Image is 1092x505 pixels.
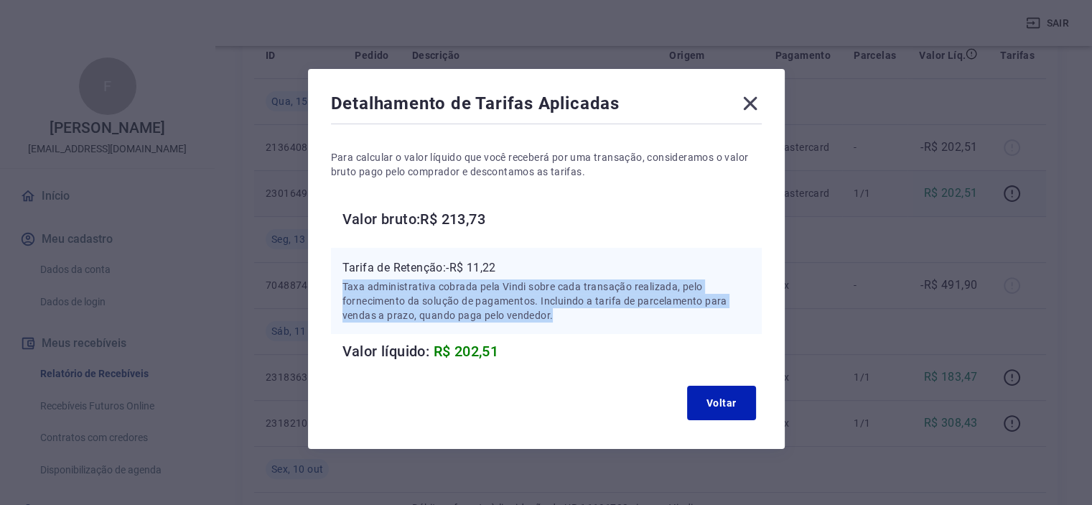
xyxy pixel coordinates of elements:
[342,208,762,231] h6: Valor bruto: R$ 213,73
[342,279,750,323] p: Taxa administrativa cobrada pela Vindi sobre cada transação realizada, pelo fornecimento da soluç...
[342,259,750,277] p: Tarifa de Retenção: -R$ 11,22
[331,92,762,121] div: Detalhamento de Tarifas Aplicadas
[687,386,756,420] button: Voltar
[331,150,762,179] p: Para calcular o valor líquido que você receberá por uma transação, consideramos o valor bruto pag...
[342,340,762,363] h6: Valor líquido:
[434,343,499,360] span: R$ 202,51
